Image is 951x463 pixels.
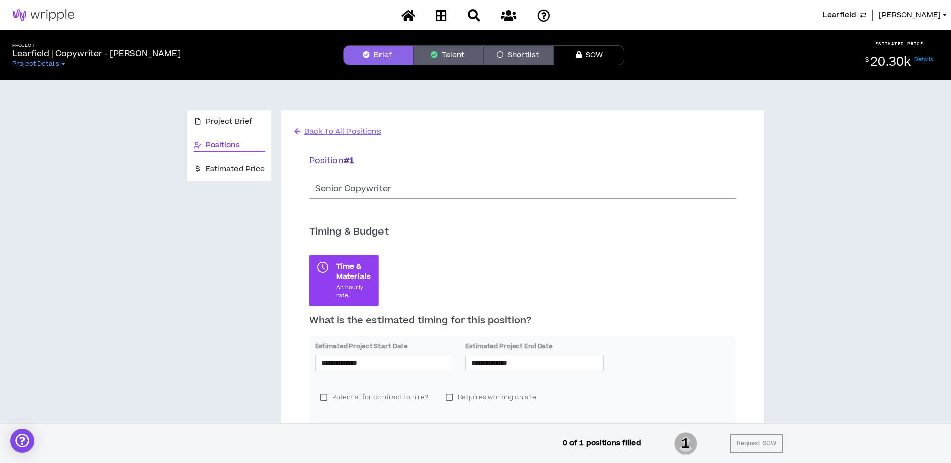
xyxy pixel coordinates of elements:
[309,155,736,168] p: Position
[823,10,856,21] span: Learfield
[344,155,354,167] b: # 1
[465,342,604,351] label: Estimated Project End Date
[206,140,240,151] span: Positions
[914,56,934,63] a: Details
[343,45,414,65] button: Brief
[823,10,866,21] button: Learfield
[12,48,181,60] p: Learfield | Copywriter - [PERSON_NAME]
[309,180,736,199] input: Open position name
[865,56,869,64] sup: $
[441,390,541,405] label: Requires working on site
[875,41,924,47] p: ESTIMATED PRICE
[12,60,59,68] span: Project Details
[10,429,34,453] div: Open Intercom Messenger
[414,45,484,65] button: Talent
[315,342,454,351] label: Estimated Project Start Date
[293,125,382,138] a: Back To All Positions
[879,10,941,21] span: [PERSON_NAME]
[304,126,381,137] span: Back To All Positions
[206,164,265,175] span: Estimated Price
[315,390,433,405] label: Potential for contract to hire?
[206,116,253,127] span: Project Brief
[563,438,641,449] p: 0 of 1 positions filled
[674,431,697,456] span: 1
[554,45,624,65] button: SOW
[870,53,911,71] span: 20.30k
[12,43,181,48] h5: Project
[484,45,554,65] button: Shortlist
[309,314,736,328] p: What is the estimated timing for this position?
[730,434,783,453] button: Request SOW
[309,225,389,239] p: Timing & Budget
